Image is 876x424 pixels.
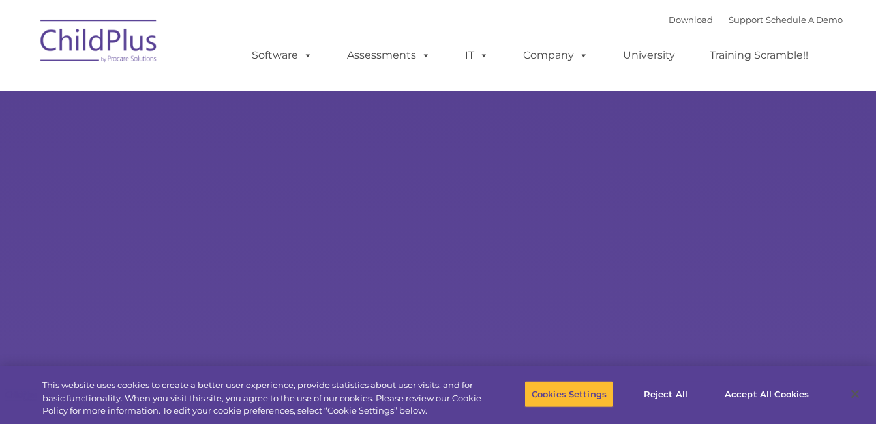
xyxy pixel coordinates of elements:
a: Company [510,42,601,68]
div: This website uses cookies to create a better user experience, provide statistics about user visit... [42,379,482,417]
a: IT [452,42,502,68]
a: Download [669,14,713,25]
a: University [610,42,688,68]
button: Reject All [625,380,706,408]
font: | [669,14,843,25]
button: Close [841,380,869,408]
a: Assessments [334,42,444,68]
a: Support [729,14,763,25]
button: Accept All Cookies [717,380,816,408]
a: Schedule A Demo [766,14,843,25]
button: Cookies Settings [524,380,614,408]
img: ChildPlus by Procare Solutions [34,10,164,76]
a: Software [239,42,325,68]
a: Training Scramble!! [697,42,821,68]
